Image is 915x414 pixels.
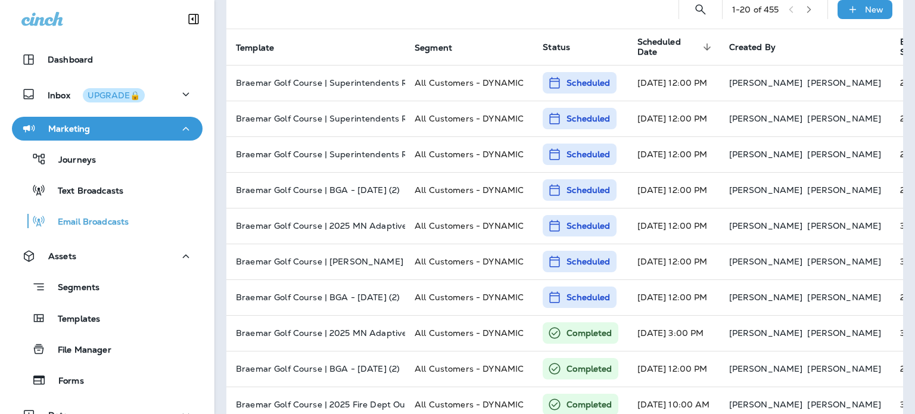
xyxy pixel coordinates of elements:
[628,208,720,244] td: [DATE] 12:00 PM
[729,185,803,195] p: [PERSON_NAME]
[729,292,803,302] p: [PERSON_NAME]
[807,78,881,88] p: [PERSON_NAME]
[567,220,610,232] p: Scheduled
[12,368,203,393] button: Forms
[236,42,290,53] span: Template
[628,101,720,136] td: [DATE] 12:00 PM
[12,82,203,106] button: InboxUPGRADE🔒
[807,364,881,373] p: [PERSON_NAME]
[236,221,396,231] p: Braemar Golf Course | 2025 MN Adaptive Open Spectator Promotion - 9/26 (2)
[46,217,129,228] p: Email Broadcasts
[88,91,140,99] div: UPGRADE🔒
[177,7,210,31] button: Collapse Sidebar
[729,150,803,159] p: [PERSON_NAME]
[415,292,524,303] span: All Customers - DYNAMIC
[12,337,203,362] button: File Manager
[48,124,90,133] p: Marketing
[567,363,612,375] p: Completed
[12,48,203,71] button: Dashboard
[415,43,452,53] span: Segment
[628,315,720,351] td: [DATE] 3:00 PM
[12,178,203,203] button: Text Broadcasts
[415,363,524,374] span: All Customers - DYNAMIC
[637,37,715,57] span: Scheduled Date
[12,274,203,300] button: Segments
[807,114,881,123] p: [PERSON_NAME]
[415,328,524,338] span: All Customers - DYNAMIC
[729,400,803,409] p: [PERSON_NAME]
[12,244,203,268] button: Assets
[48,55,93,64] p: Dashboard
[415,220,524,231] span: All Customers - DYNAMIC
[48,251,76,261] p: Assets
[415,399,524,410] span: All Customers - DYNAMIC
[415,77,524,88] span: All Customers - DYNAMIC
[628,244,720,279] td: [DATE] 12:00 PM
[567,77,610,89] p: Scheduled
[729,78,803,88] p: [PERSON_NAME]
[46,282,99,294] p: Segments
[236,364,396,373] p: Braemar Golf Course | BGA - Sept 2025 (2)
[236,78,396,88] p: Braemar Golf Course | Superintendents Revenge - October 2025
[732,5,779,14] div: 1 - 20 of 455
[236,185,396,195] p: Braemar Golf Course | BGA - Sept 2025 (2)
[12,147,203,172] button: Journeys
[415,149,524,160] span: All Customers - DYNAMIC
[807,400,881,409] p: [PERSON_NAME]
[46,186,123,197] p: Text Broadcasts
[46,314,100,325] p: Templates
[729,221,803,231] p: [PERSON_NAME]
[12,117,203,141] button: Marketing
[46,376,84,387] p: Forms
[236,43,274,53] span: Template
[46,345,111,356] p: File Manager
[415,185,524,195] span: All Customers - DYNAMIC
[637,37,699,57] span: Scheduled Date
[729,257,803,266] p: [PERSON_NAME]
[865,5,883,14] p: New
[415,256,524,267] span: All Customers - DYNAMIC
[567,148,610,160] p: Scheduled
[567,291,610,303] p: Scheduled
[236,328,396,338] p: Braemar Golf Course | 2025 MN Adaptive Open Spectator Promotion - 9/26
[236,150,396,159] p: Braemar Golf Course | Superintendents Revenge - October 2025
[567,327,612,339] p: Completed
[628,65,720,101] td: [DATE] 12:00 PM
[807,328,881,338] p: [PERSON_NAME]
[807,221,881,231] p: [PERSON_NAME]
[236,257,396,266] p: Braemar Golf Course | Scotty Cameron Event 2025 - 9/23 (2)
[729,364,803,373] p: [PERSON_NAME]
[807,292,881,302] p: [PERSON_NAME]
[236,400,396,409] p: Braemar Golf Course | 2025 Fire Dept Outing - 9/15
[236,114,396,123] p: Braemar Golf Course | Superintendents Revenge - October 2025
[729,114,803,123] p: [PERSON_NAME]
[628,351,720,387] td: [DATE] 12:00 PM
[415,42,468,53] span: Segment
[12,208,203,234] button: Email Broadcasts
[567,184,610,196] p: Scheduled
[628,172,720,208] td: [DATE] 12:00 PM
[729,42,776,52] span: Created By
[729,328,803,338] p: [PERSON_NAME]
[628,136,720,172] td: [DATE] 12:00 PM
[567,256,610,267] p: Scheduled
[567,399,612,410] p: Completed
[236,292,396,302] p: Braemar Golf Course | BGA - Sept 2025 (2)
[46,155,96,166] p: Journeys
[807,185,881,195] p: [PERSON_NAME]
[48,88,145,101] p: Inbox
[567,113,610,124] p: Scheduled
[415,113,524,124] span: All Customers - DYNAMIC
[543,42,570,52] span: Status
[807,257,881,266] p: [PERSON_NAME]
[83,88,145,102] button: UPGRADE🔒
[807,150,881,159] p: [PERSON_NAME]
[628,279,720,315] td: [DATE] 12:00 PM
[12,306,203,331] button: Templates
